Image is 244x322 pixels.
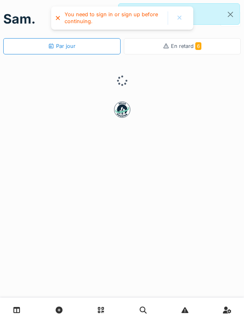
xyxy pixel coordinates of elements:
[48,42,76,50] div: Par jour
[221,4,240,25] button: Close
[64,11,163,25] div: You need to sign in or sign up before continuing.
[195,42,201,50] span: 6
[114,102,130,118] img: badge-BVDL4wpA.svg
[118,3,240,25] div: Connecté(e).
[3,11,36,27] h1: sam.
[171,43,201,49] span: En retard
